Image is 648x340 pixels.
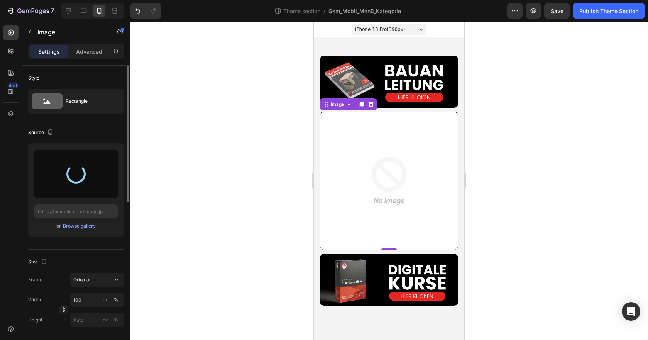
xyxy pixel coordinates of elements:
label: Width [28,296,41,303]
button: Browse gallery [63,222,96,230]
iframe: Design area [314,22,464,340]
button: % [101,315,110,325]
span: Original [73,276,90,283]
span: / [323,7,325,15]
span: or [56,221,61,231]
div: Undo/Redo [130,3,161,19]
span: Save [551,8,563,14]
input: px% [70,293,124,307]
span: Gem_Mobil_Menü_Kategorie [328,7,401,15]
input: https://example.com/image.jpg [34,204,118,218]
button: Original [70,273,124,287]
div: Open Intercom Messenger [622,302,640,321]
div: Browse gallery [63,223,96,229]
label: Height [28,316,42,323]
div: Source [28,127,55,138]
div: px [103,296,108,303]
input: px% [70,313,124,327]
div: Style [28,75,39,82]
button: Save [544,3,570,19]
div: Size [28,257,49,267]
p: Image [37,27,103,37]
p: 7 [51,6,54,15]
label: Frame [28,276,42,283]
button: px [112,295,121,304]
div: Rectangle [66,92,113,110]
div: Publish Theme Section [579,7,638,15]
p: Advanced [76,48,102,56]
button: Publish Theme Section [573,3,645,19]
div: 450 [7,82,19,88]
div: % [114,296,118,303]
div: % [114,316,118,323]
button: 7 [3,3,58,19]
button: px [112,315,121,325]
span: Theme section [282,7,322,15]
div: px [103,316,108,323]
button: % [101,295,110,304]
p: Settings [38,48,60,56]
